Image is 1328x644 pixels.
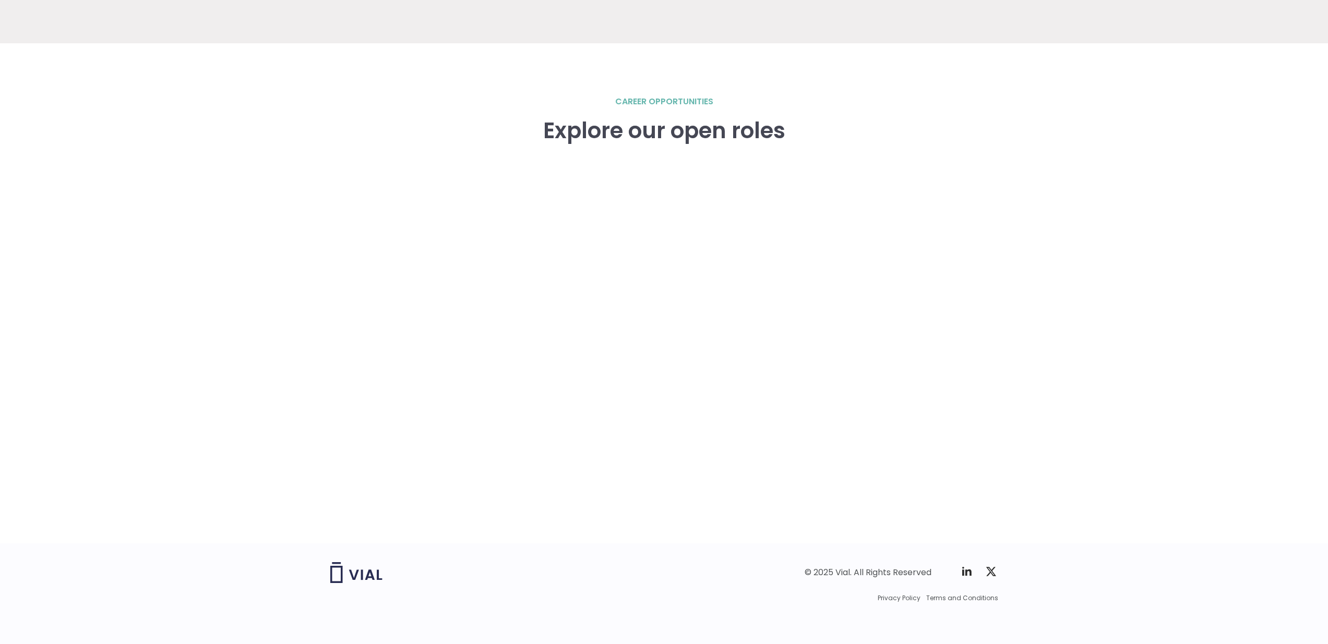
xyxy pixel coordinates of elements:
[805,567,931,578] div: © 2025 Vial. All Rights Reserved
[330,562,382,583] img: Vial logo wih "Vial" spelled out
[615,95,713,108] h2: career opportunities
[543,118,785,143] h3: Explore our open roles
[926,593,998,603] a: Terms and Conditions
[878,593,920,603] a: Privacy Policy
